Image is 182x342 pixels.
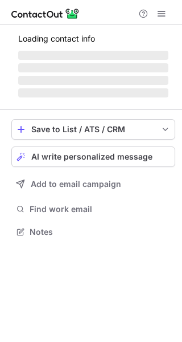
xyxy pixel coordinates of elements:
span: ‌ [18,63,168,72]
span: Notes [30,227,171,237]
span: ‌ [18,51,168,60]
button: Find work email [11,201,175,217]
span: ‌ [18,88,168,97]
p: Loading contact info [18,34,168,43]
button: save-profile-one-click [11,119,175,140]
span: AI write personalized message [31,152,152,161]
span: Find work email [30,204,171,214]
div: Save to List / ATS / CRM [31,125,155,134]
img: ContactOut v5.3.10 [11,7,80,21]
span: Add to email campaign [31,180,121,189]
span: ‌ [18,76,168,85]
button: Add to email campaign [11,174,175,194]
button: AI write personalized message [11,146,175,167]
button: Notes [11,224,175,240]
